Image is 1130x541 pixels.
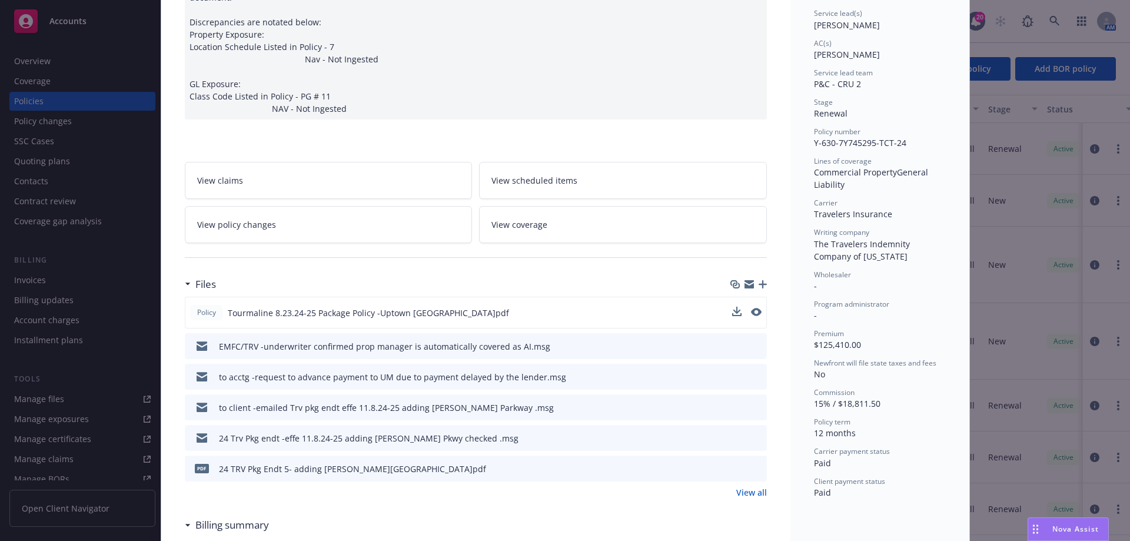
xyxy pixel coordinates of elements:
[814,127,860,137] span: Policy number
[732,307,742,319] button: download file
[814,369,825,380] span: No
[733,432,742,444] button: download file
[814,328,844,338] span: Premium
[814,339,861,350] span: $125,410.00
[814,38,832,48] span: AC(s)
[814,19,880,31] span: [PERSON_NAME]
[814,398,880,409] span: 15% / $18,811.50
[814,68,873,78] span: Service lead team
[195,277,216,292] h3: Files
[219,371,566,383] div: to acctg -request to advance payment to UM due to payment delayed by the lender.msg
[814,487,831,498] span: Paid
[733,401,742,414] button: download file
[219,401,554,414] div: to client -emailed Trv pkg endt effe 11.8.24-25 adding [PERSON_NAME] Parkway .msg
[814,167,930,190] span: General Liability
[814,198,837,208] span: Carrier
[185,277,216,292] div: Files
[491,218,547,231] span: View coverage
[814,476,885,486] span: Client payment status
[1052,524,1099,534] span: Nova Assist
[197,218,276,231] span: View policy changes
[814,108,847,119] span: Renewal
[197,174,243,187] span: View claims
[814,427,856,439] span: 12 months
[752,340,762,353] button: preview file
[814,8,862,18] span: Service lead(s)
[751,308,762,316] button: preview file
[228,307,509,319] span: Tourmaline 8.23.24-25 Package Policy -Uptown [GEOGRAPHIC_DATA]pdf
[814,49,880,60] span: [PERSON_NAME]
[491,174,577,187] span: View scheduled items
[751,307,762,319] button: preview file
[185,162,473,199] a: View claims
[814,358,936,368] span: Newfront will file state taxes and fees
[814,137,906,148] span: Y-630-7Y745295-TCT-24
[195,517,269,533] h3: Billing summary
[1028,518,1043,540] div: Drag to move
[814,156,872,166] span: Lines of coverage
[814,78,861,89] span: P&C - CRU 2
[752,463,762,475] button: preview file
[752,401,762,414] button: preview file
[814,446,890,456] span: Carrier payment status
[814,387,855,397] span: Commission
[814,280,817,291] span: -
[733,340,742,353] button: download file
[814,299,889,309] span: Program administrator
[752,371,762,383] button: preview file
[195,307,218,318] span: Policy
[814,227,869,237] span: Writing company
[814,97,833,107] span: Stage
[814,270,851,280] span: Wholesaler
[733,371,742,383] button: download file
[814,167,897,178] span: Commercial Property
[736,486,767,499] a: View all
[219,463,486,475] div: 24 TRV Pkg Endt 5- adding [PERSON_NAME][GEOGRAPHIC_DATA]pdf
[814,417,850,427] span: Policy term
[732,307,742,316] button: download file
[195,464,209,473] span: pdf
[814,457,831,469] span: Paid
[1028,517,1109,541] button: Nova Assist
[733,463,742,475] button: download file
[479,162,767,199] a: View scheduled items
[814,238,912,262] span: The Travelers Indemnity Company of [US_STATE]
[814,208,892,220] span: Travelers Insurance
[479,206,767,243] a: View coverage
[219,432,519,444] div: 24 Trv Pkg endt -effe 11.8.24-25 adding [PERSON_NAME] Pkwy checked .msg
[219,340,550,353] div: EMFC/TRV -underwriter confirmed prop manager is automatically covered as AI.msg
[814,310,817,321] span: -
[185,206,473,243] a: View policy changes
[752,432,762,444] button: preview file
[185,517,269,533] div: Billing summary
